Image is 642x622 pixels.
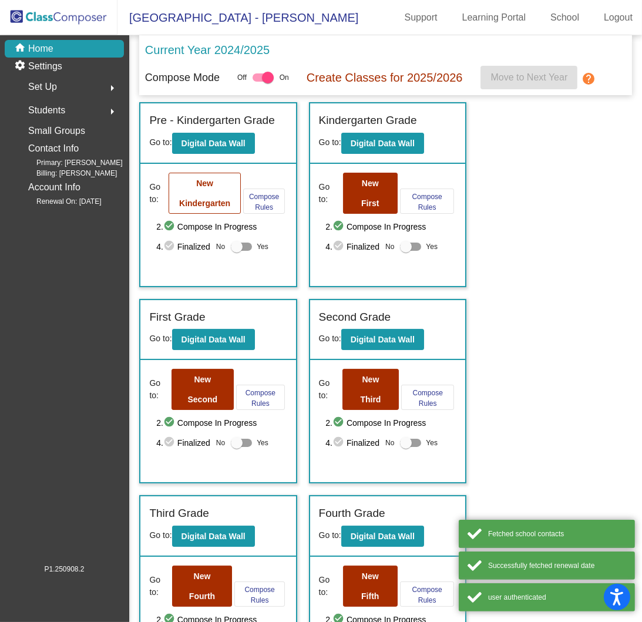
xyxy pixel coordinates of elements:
mat-icon: arrow_right [105,81,119,95]
button: Move to Next Year [480,66,577,89]
span: No [385,438,394,448]
mat-icon: check_circle [332,220,347,234]
button: Digital Data Wall [172,329,255,350]
span: Go to: [149,181,166,206]
label: Third Grade [149,505,209,522]
mat-icon: check_circle [163,220,177,234]
button: Digital Data Wall [341,329,424,350]
mat-icon: check_circle [163,240,177,254]
div: user authenticated [488,592,626,603]
span: Go to: [149,377,169,402]
mat-icon: home [14,42,28,56]
b: Digital Data Wall [181,335,246,344]
b: Digital Data Wall [351,335,415,344]
button: Compose Rules [243,189,285,214]
p: Home [28,42,53,56]
a: Learning Portal [453,8,536,27]
span: 2. Compose In Progress [325,220,456,234]
button: Compose Rules [400,189,455,214]
p: Settings [28,59,62,73]
span: Go to: [319,377,340,402]
span: Go to: [319,137,341,147]
button: Digital Data Wall [172,133,255,154]
button: Compose Rules [236,385,285,410]
button: New First [343,173,398,214]
button: New Third [342,369,399,410]
p: Compose Mode [145,70,220,86]
p: Create Classes for 2025/2026 [307,69,463,86]
span: Go to: [319,334,341,343]
b: Digital Data Wall [181,139,246,148]
b: Digital Data Wall [351,139,415,148]
span: 2. Compose In Progress [325,416,456,430]
mat-icon: check_circle [332,416,347,430]
button: New Fourth [172,566,232,607]
span: Yes [426,240,438,254]
span: On [280,72,289,83]
span: Go to: [149,574,170,599]
span: No [216,241,225,252]
span: Billing: [PERSON_NAME] [18,168,117,179]
span: [GEOGRAPHIC_DATA] - [PERSON_NAME] [117,8,358,27]
label: Kindergarten Grade [319,112,417,129]
span: Yes [426,436,438,450]
p: Account Info [28,179,80,196]
span: Move to Next Year [490,72,567,82]
b: New Second [188,375,218,404]
mat-icon: check_circle [332,240,347,254]
button: Digital Data Wall [172,526,255,547]
b: New Fourth [189,571,215,601]
span: 4. Finalized [325,240,379,254]
span: Go to: [319,181,341,206]
span: Go to: [149,334,172,343]
span: Off [238,72,247,83]
button: Compose Rules [401,385,454,410]
span: Renewal On: [DATE] [18,196,101,207]
span: Go to: [149,137,172,147]
p: Small Groups [28,123,85,139]
div: Fetched school contacts [488,529,626,539]
mat-icon: check_circle [163,416,177,430]
b: New Third [360,375,381,404]
a: Logout [594,8,642,27]
b: Digital Data Wall [351,532,415,541]
span: 2. Compose In Progress [156,416,287,430]
button: Digital Data Wall [341,526,424,547]
a: School [541,8,589,27]
p: Current Year 2024/2025 [145,41,270,59]
span: No [385,241,394,252]
mat-icon: check_circle [332,436,347,450]
div: Successfully fetched renewal date [488,560,626,571]
p: Contact Info [28,140,79,157]
mat-icon: help [582,72,596,86]
label: Fourth Grade [319,505,385,522]
span: Primary: [PERSON_NAME] [18,157,123,168]
button: New Fifth [343,566,398,607]
button: Compose Rules [400,581,455,607]
a: Support [395,8,447,27]
span: No [216,438,225,448]
span: Yes [257,240,268,254]
mat-icon: settings [14,59,28,73]
span: Go to: [149,530,172,540]
span: Students [28,102,65,119]
span: Go to: [319,574,341,599]
label: Pre - Kindergarten Grade [149,112,274,129]
span: 2. Compose In Progress [156,220,287,234]
b: New First [361,179,379,208]
span: 4. Finalized [156,240,210,254]
label: Second Grade [319,309,391,326]
button: Digital Data Wall [341,133,424,154]
b: New Fifth [361,571,379,601]
b: New Kindergarten [179,179,230,208]
button: New Second [172,369,233,410]
span: 4. Finalized [325,436,379,450]
span: Set Up [28,79,57,95]
label: First Grade [149,309,205,326]
span: Go to: [319,530,341,540]
span: Yes [257,436,268,450]
mat-icon: check_circle [163,436,177,450]
b: Digital Data Wall [181,532,246,541]
button: Compose Rules [234,581,285,607]
span: 4. Finalized [156,436,210,450]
